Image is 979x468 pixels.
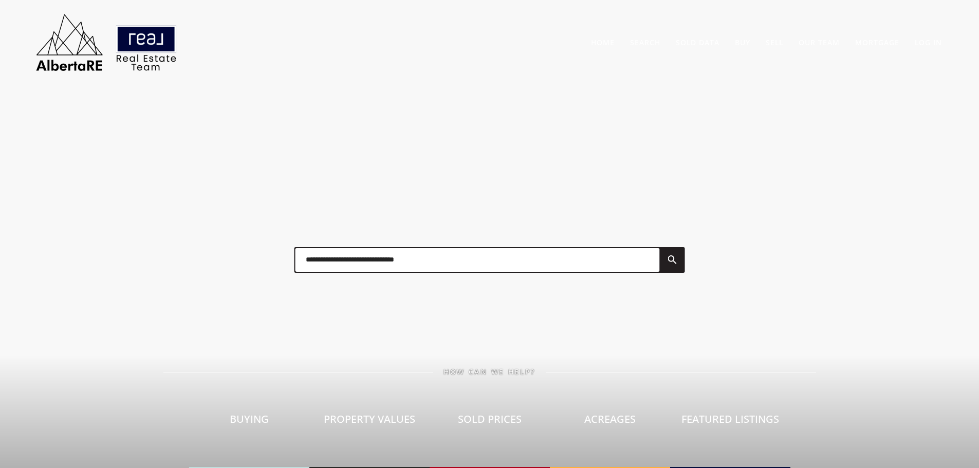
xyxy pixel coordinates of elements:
[309,376,430,468] a: Property Values
[29,10,183,74] img: AlbertaRE Real Estate Team | Real Broker
[584,412,636,426] span: Acreages
[799,38,840,47] a: Our Team
[630,38,660,47] a: Search
[676,38,719,47] a: Sold Data
[915,38,942,47] a: Log In
[550,376,670,468] a: Acreages
[591,38,615,47] a: Home
[458,412,522,426] span: Sold Prices
[324,412,415,426] span: Property Values
[430,376,550,468] a: Sold Prices
[681,412,779,426] span: Featured Listings
[766,38,783,47] a: Sell
[735,38,750,47] a: Buy
[855,38,899,47] a: Mortgage
[189,376,309,468] a: Buying
[670,376,790,468] a: Featured Listings
[230,412,269,426] span: Buying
